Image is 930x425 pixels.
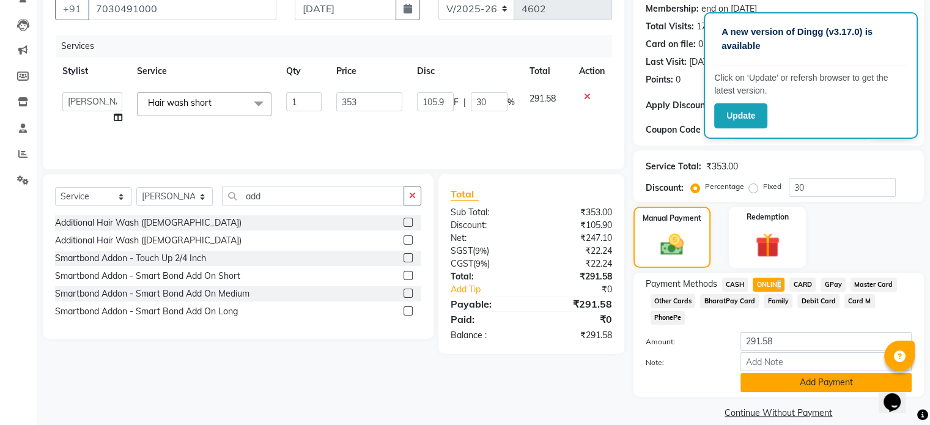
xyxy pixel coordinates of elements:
[753,278,784,292] span: ONLINE
[55,57,130,85] th: Stylist
[441,232,531,245] div: Net:
[531,232,621,245] div: ₹247.10
[55,234,242,247] div: Additional Hair Wash ([DEMOGRAPHIC_DATA])
[646,2,699,15] div: Membership:
[740,373,912,392] button: Add Payment
[441,329,531,342] div: Balance :
[476,259,487,268] span: 9%
[747,212,789,223] label: Redemption
[763,181,781,192] label: Fixed
[643,213,701,224] label: Manual Payment
[531,206,621,219] div: ₹353.00
[748,230,788,261] img: _gift.svg
[329,57,410,85] th: Price
[721,25,900,53] p: A new version of Dingg (v3.17.0) is available
[475,246,487,256] span: 9%
[546,283,621,296] div: ₹0
[212,97,217,108] a: x
[706,160,738,173] div: ₹353.00
[531,312,621,327] div: ₹0
[451,258,473,269] span: CGST
[441,297,531,311] div: Payable:
[646,38,696,51] div: Card on file:
[463,96,466,109] span: |
[531,270,621,283] div: ₹291.58
[410,57,522,85] th: Disc
[705,181,744,192] label: Percentage
[637,357,731,368] label: Note:
[222,187,404,205] input: Search or Scan
[55,252,206,265] div: Smartbond Addon - Touch Up 2/4 Inch
[441,206,531,219] div: Sub Total:
[507,96,515,109] span: %
[531,297,621,311] div: ₹291.58
[646,278,717,290] span: Payment Methods
[714,103,767,128] button: Update
[530,93,556,104] span: 291.58
[701,2,757,15] div: end on [DATE]
[714,72,907,97] p: Click on ‘Update’ or refersh browser to get the latest version.
[700,294,759,308] span: BharatPay Card
[55,270,240,283] div: Smartbond Addon - Smart Bond Add On Short
[522,57,572,85] th: Total
[572,57,612,85] th: Action
[451,245,473,256] span: SGST
[441,312,531,327] div: Paid:
[821,278,846,292] span: GPay
[696,20,706,33] div: 17
[148,97,212,108] span: Hair wash short
[651,294,696,308] span: Other Cards
[797,294,840,308] span: Debit Card
[531,329,621,342] div: ₹291.58
[689,56,715,68] div: [DATE]
[531,245,621,257] div: ₹22.24
[789,278,816,292] span: CARD
[646,56,687,68] div: Last Visit:
[56,35,621,57] div: Services
[851,278,897,292] span: Master Card
[646,20,694,33] div: Total Visits:
[55,216,242,229] div: Additional Hair Wash ([DEMOGRAPHIC_DATA])
[441,283,546,296] a: Add Tip
[646,160,701,173] div: Service Total:
[740,332,912,351] input: Amount
[636,407,921,419] a: Continue Without Payment
[441,245,531,257] div: ( )
[698,38,703,51] div: 0
[646,124,734,136] div: Coupon Code
[646,182,684,194] div: Discount:
[130,57,279,85] th: Service
[722,278,748,292] span: CASH
[55,305,238,318] div: Smartbond Addon - Smart Bond Add On Long
[879,376,918,413] iframe: chat widget
[454,96,459,109] span: F
[441,219,531,232] div: Discount:
[676,73,681,86] div: 0
[441,270,531,283] div: Total:
[651,311,685,325] span: PhonePe
[531,257,621,270] div: ₹22.24
[55,287,249,300] div: Smartbond Addon - Smart Bond Add On Medium
[764,294,792,308] span: Family
[451,188,479,201] span: Total
[646,73,673,86] div: Points:
[279,57,329,85] th: Qty
[637,336,731,347] label: Amount:
[653,231,691,258] img: _cash.svg
[646,99,734,112] div: Apply Discount
[844,294,875,308] span: Card M
[531,219,621,232] div: ₹105.90
[441,257,531,270] div: ( )
[740,352,912,371] input: Add Note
